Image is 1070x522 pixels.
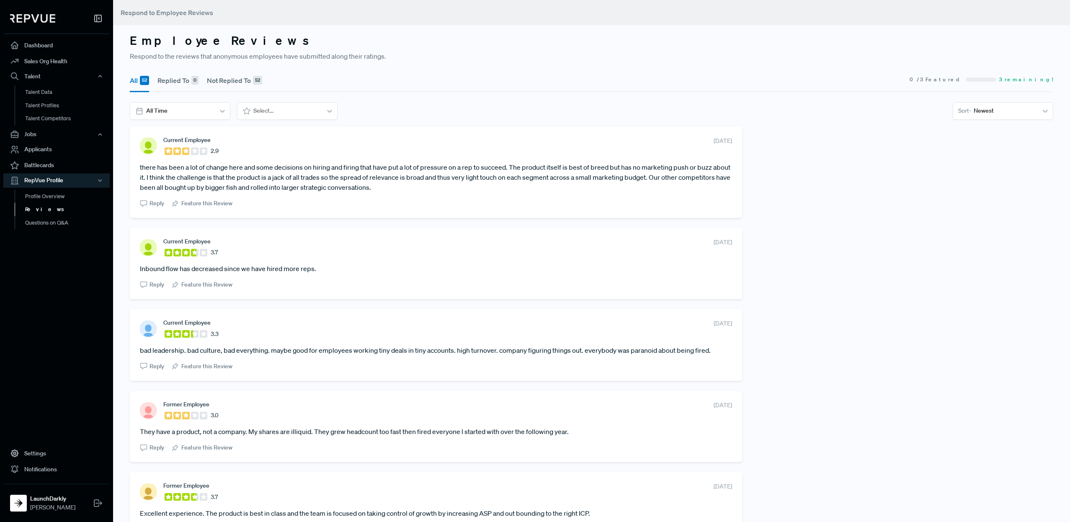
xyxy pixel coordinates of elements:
[253,76,262,85] div: 52
[157,69,199,92] button: Replied To 0
[15,99,121,112] a: Talent Profiles
[121,8,213,17] span: Respond to Employee Reviews
[3,158,110,173] a: Battlecards
[15,112,121,125] a: Talent Competitors
[181,362,232,371] span: Feature this Review
[3,69,110,83] button: Talent
[211,493,218,501] span: 3.7
[211,248,218,257] span: 3.7
[140,508,732,518] article: Excellent experience. The product is best in class and the team is focused on taking control of g...
[163,137,211,143] span: Current Employee
[12,496,25,510] img: LaunchDarkly
[714,319,732,328] span: [DATE]
[3,484,110,515] a: LaunchDarklyLaunchDarkly[PERSON_NAME]
[181,443,232,452] span: Feature this Review
[163,319,211,326] span: Current Employee
[3,461,110,477] a: Notifications
[211,147,219,155] span: 2.9
[30,494,75,503] strong: LaunchDarkly
[211,411,219,420] span: 3.0
[15,203,121,216] a: Reviews
[181,199,232,208] span: Feature this Review
[714,482,732,491] span: [DATE]
[3,142,110,158] a: Applicants
[30,503,75,512] span: [PERSON_NAME]
[150,280,164,289] span: Reply
[714,137,732,145] span: [DATE]
[150,199,164,208] span: Reply
[140,162,732,192] article: there has been a lot of change here and some decisions on hiring and firing that have put a lot o...
[140,345,732,355] article: bad leadership. bad culture, bad everything. maybe good for employees working tiny deals in tiny ...
[150,362,164,371] span: Reply
[163,401,209,408] span: Former Employee
[207,69,262,92] button: Not Replied To 52
[140,426,732,437] article: They have a product, not a company. My shares are illiquid. They grew headcount too fast then fir...
[3,53,110,69] a: Sales Org Health
[3,127,110,142] button: Jobs
[163,238,211,245] span: Current Employee
[181,280,232,289] span: Feature this Review
[140,76,149,85] div: 52
[130,69,149,92] button: All 52
[3,37,110,53] a: Dashboard
[958,106,971,115] span: Sort -
[140,264,732,274] article: Inbound flow has decreased since we have hired more reps.
[15,216,121,230] a: Questions on Q&A
[191,76,199,85] div: 0
[714,238,732,247] span: [DATE]
[3,173,110,188] button: RepVue Profile
[15,190,121,203] a: Profile Overview
[130,34,1053,48] h3: Employee Reviews
[15,85,121,99] a: Talent Data
[999,76,1053,83] span: 3 remaining!
[10,14,55,23] img: RepVue
[150,443,164,452] span: Reply
[3,445,110,461] a: Settings
[910,76,962,83] span: 0 / 3 Featured
[714,401,732,410] span: [DATE]
[130,51,1053,61] p: Respond to the reviews that anonymous employees have submitted along their ratings.
[211,330,219,339] span: 3.3
[163,482,209,489] span: Former Employee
